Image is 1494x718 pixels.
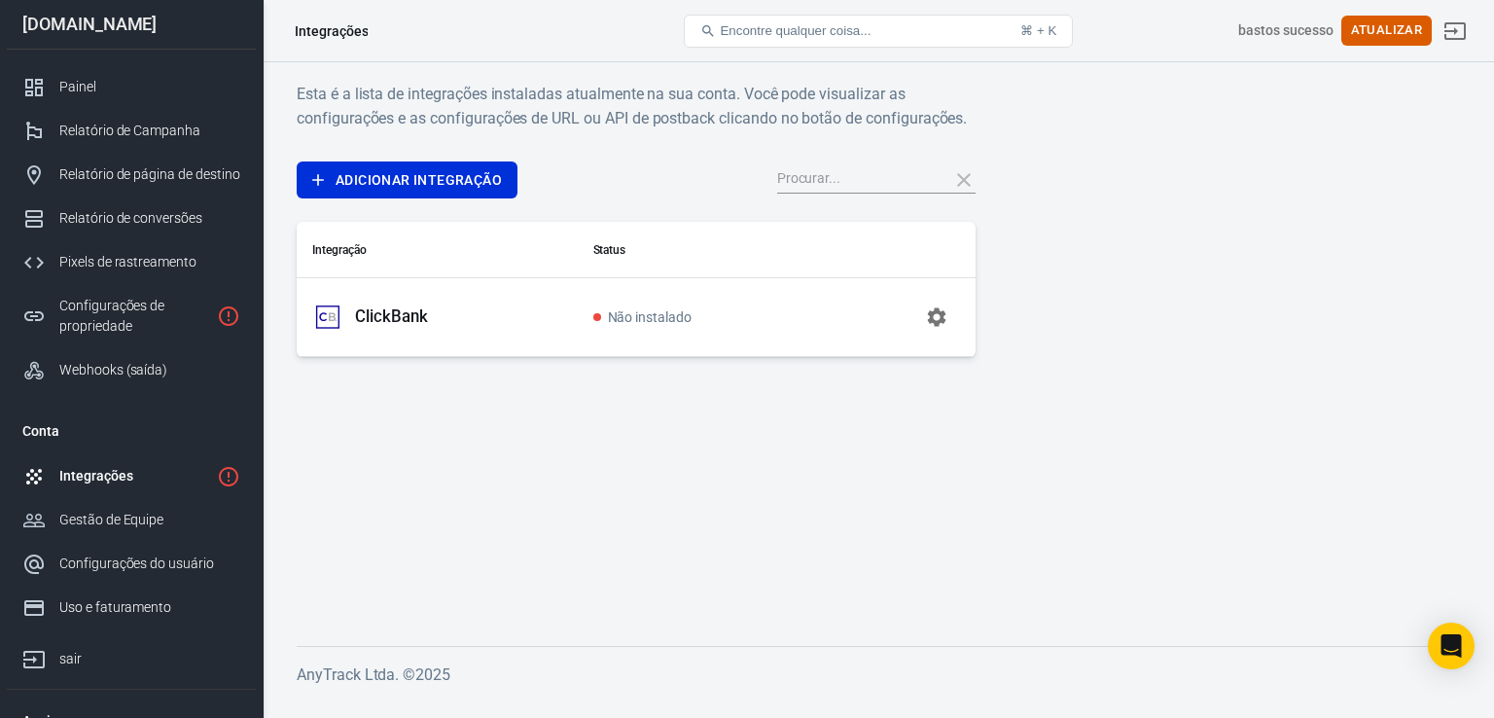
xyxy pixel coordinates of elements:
a: Pixels de rastreamento [7,240,256,284]
font: ClickBank [355,306,428,326]
input: Procurar... [777,167,933,193]
a: Webhooks (saída) [7,348,256,392]
font: Pixels de rastreamento [59,254,196,269]
font: Adicionar integração [336,172,502,188]
font: AnyTrack Ltda. © [297,665,415,684]
a: Adicionar integração [297,162,517,198]
button: Atualizar [1341,16,1432,46]
font: [DOMAIN_NAME] [22,14,157,34]
font: Webhooks (saída) [59,362,167,377]
font: Encontre qualquer coisa... [720,23,871,38]
a: Painel [7,65,256,109]
font: Configurações de propriedade [59,298,164,334]
font: Atualizar [1351,22,1422,37]
div: Abra o Intercom Messenger [1428,623,1475,669]
font: ⌘ + K [1020,23,1056,38]
a: Configurações do usuário [7,542,256,586]
font: Relatório de página de destino [59,166,240,182]
font: Integração [312,243,367,257]
a: Relatório de página de destino [7,153,256,197]
font: bastos sucesso [1238,22,1333,38]
a: sair [1432,8,1478,54]
font: Relatório de conversões [59,210,202,226]
a: Relatório de conversões [7,197,256,240]
font: Integrações [295,23,368,39]
font: Não instalado [608,309,692,325]
font: Esta é a lista de integrações instaladas atualmente na sua conta. Você pode visualizar as configu... [297,85,967,127]
font: Conta [22,423,59,439]
button: Encontre qualquer coisa...⌘ + K [684,15,1073,48]
div: ID da conta: 7DDlUc7E [1238,20,1333,41]
font: sair [59,651,82,666]
a: Integrações [7,454,256,498]
a: Configurações de propriedade [7,284,256,348]
font: 2025 [415,665,450,684]
font: Status [593,243,626,257]
a: sair [7,629,256,681]
svg: 1 rede ainda não verificada [217,465,240,488]
font: Uso e faturamento [59,599,171,615]
span: Não instalado [593,308,692,325]
font: Gestão de Equipe [59,512,163,527]
div: Integrações [295,21,368,41]
a: Gestão de Equipe [7,498,256,542]
a: Uso e faturamento [7,586,256,629]
img: ClickBank [312,302,343,333]
font: Integrações [59,468,132,484]
font: Relatório de Campanha [59,123,200,138]
font: Configurações do usuário [59,556,214,571]
svg: A propriedade ainda não está instalada [217,305,240,328]
a: Relatório de Campanha [7,109,256,153]
font: Painel [59,79,96,94]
